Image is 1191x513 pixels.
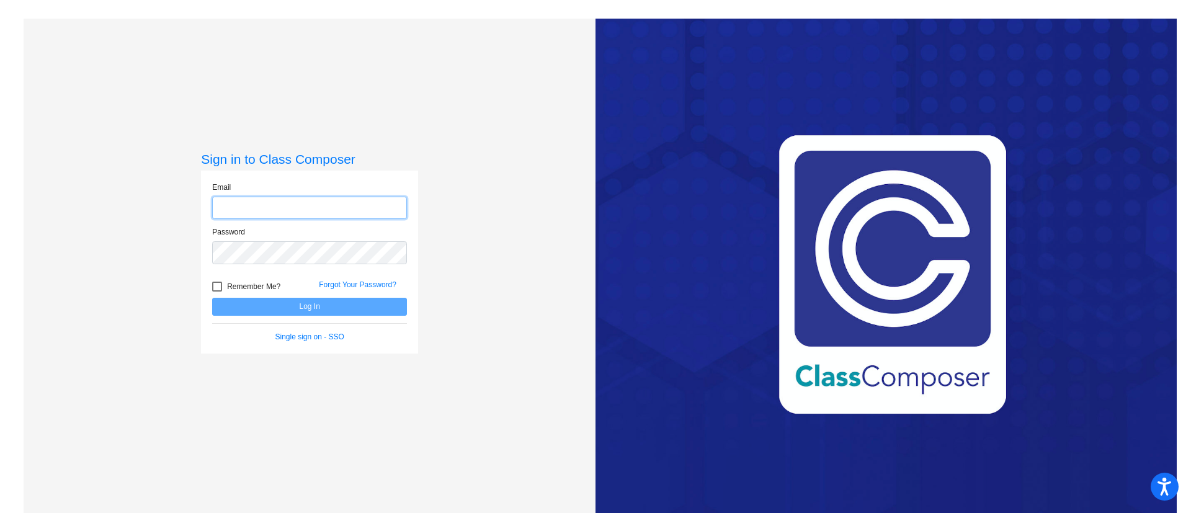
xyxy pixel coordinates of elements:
[212,226,245,238] label: Password
[227,279,280,294] span: Remember Me?
[319,280,396,289] a: Forgot Your Password?
[212,182,231,193] label: Email
[212,298,407,316] button: Log In
[275,332,344,341] a: Single sign on - SSO
[201,151,418,167] h3: Sign in to Class Composer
